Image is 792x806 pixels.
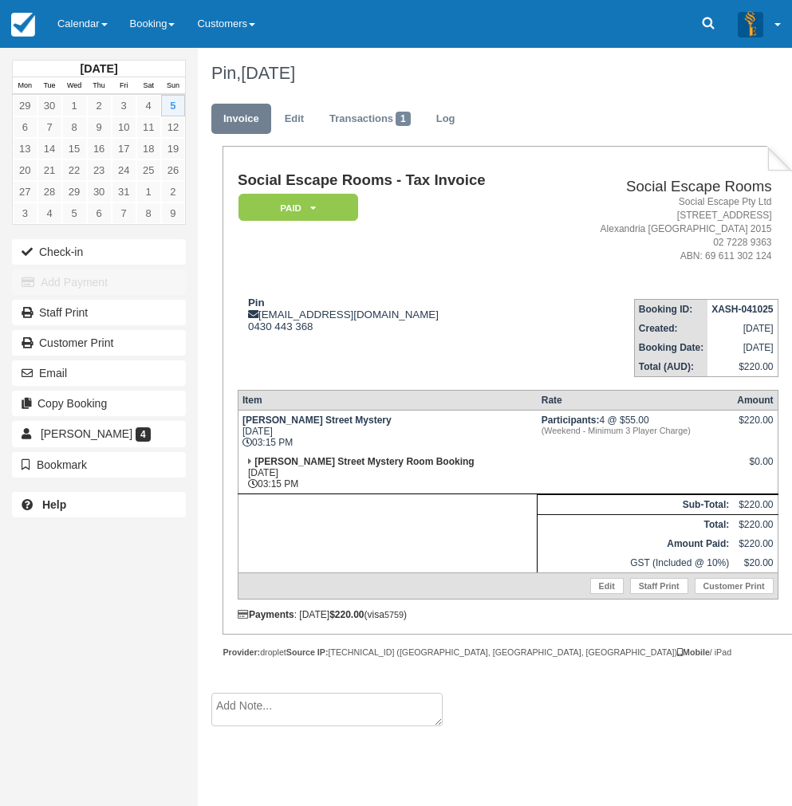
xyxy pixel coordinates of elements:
[87,202,112,224] a: 6
[112,77,136,95] th: Fri
[538,553,733,573] td: GST (Included @ 10%)
[634,338,707,357] th: Booking Date:
[62,77,87,95] th: Wed
[136,138,161,159] a: 18
[238,452,537,494] td: [DATE] 03:15 PM
[112,159,136,181] a: 24
[707,319,778,338] td: [DATE]
[42,498,66,511] b: Help
[37,95,62,116] a: 30
[37,159,62,181] a: 21
[136,77,161,95] th: Sat
[554,179,772,195] h2: Social Escape Rooms
[242,415,392,426] strong: [PERSON_NAME] Street Mystery
[542,415,600,426] strong: Participants
[62,95,87,116] a: 1
[396,112,411,126] span: 1
[112,116,136,138] a: 10
[112,138,136,159] a: 17
[13,116,37,138] a: 6
[161,181,186,202] a: 2
[538,514,733,534] th: Total:
[733,390,778,410] th: Amount
[238,194,358,222] em: Paid
[711,304,773,315] strong: XASH-041025
[211,104,271,135] a: Invoice
[630,578,688,594] a: Staff Print
[12,421,186,446] a: [PERSON_NAME] 4
[12,492,186,517] a: Help
[87,116,112,138] a: 9
[733,534,778,553] td: $220.00
[136,116,161,138] a: 11
[12,391,186,416] button: Copy Booking
[112,181,136,202] a: 31
[161,138,186,159] a: 19
[13,138,37,159] a: 13
[136,181,161,202] a: 1
[738,11,763,37] img: A3
[538,494,733,514] th: Sub-Total:
[161,159,186,181] a: 26
[12,360,186,386] button: Email
[136,159,161,181] a: 25
[554,195,772,264] address: Social Escape Pty Ltd [STREET_ADDRESS] Alexandria [GEOGRAPHIC_DATA] 2015 02 7228 9363 ABN: 69 611...
[733,514,778,534] td: $220.00
[136,427,151,442] span: 4
[238,609,778,620] div: : [DATE] (visa )
[538,410,733,452] td: 4 @ $55.00
[384,610,404,619] small: 5759
[37,138,62,159] a: 14
[273,104,316,135] a: Edit
[13,77,37,95] th: Mon
[87,95,112,116] a: 2
[238,609,294,620] strong: Payments
[12,300,186,325] a: Staff Print
[538,534,733,553] th: Amount Paid:
[161,95,186,116] a: 5
[136,95,161,116] a: 4
[241,63,295,83] span: [DATE]
[677,647,710,657] strong: Mobile
[161,202,186,224] a: 9
[238,193,353,222] a: Paid
[37,202,62,224] a: 4
[286,647,329,657] strong: Source IP:
[136,202,161,224] a: 8
[733,494,778,514] td: $220.00
[11,13,35,37] img: checkfront-main-nav-mini-logo.png
[161,77,186,95] th: Sun
[41,427,132,440] span: [PERSON_NAME]
[238,297,548,332] div: [EMAIL_ADDRESS][DOMAIN_NAME] 0430 443 368
[238,410,537,452] td: [DATE] 03:15 PM
[238,390,537,410] th: Item
[62,159,87,181] a: 22
[80,62,117,75] strong: [DATE]
[13,181,37,202] a: 27
[424,104,467,135] a: Log
[62,181,87,202] a: 29
[12,269,186,295] button: Add Payment
[634,319,707,338] th: Created:
[62,138,87,159] a: 15
[707,357,778,377] td: $220.00
[634,299,707,319] th: Booking ID:
[161,116,186,138] a: 12
[13,202,37,224] a: 3
[13,95,37,116] a: 29
[37,116,62,138] a: 7
[707,338,778,357] td: [DATE]
[634,357,707,377] th: Total (AUD):
[12,452,186,478] button: Bookmark
[542,426,729,435] em: (Weekend - Minimum 3 Player Charge)
[12,330,186,356] a: Customer Print
[87,138,112,159] a: 16
[211,64,782,83] h1: Pin,
[223,647,260,657] strong: Provider:
[254,456,474,467] strong: [PERSON_NAME] Street Mystery Room Booking
[695,578,774,594] a: Customer Print
[112,95,136,116] a: 3
[112,202,136,224] a: 7
[62,202,87,224] a: 5
[87,181,112,202] a: 30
